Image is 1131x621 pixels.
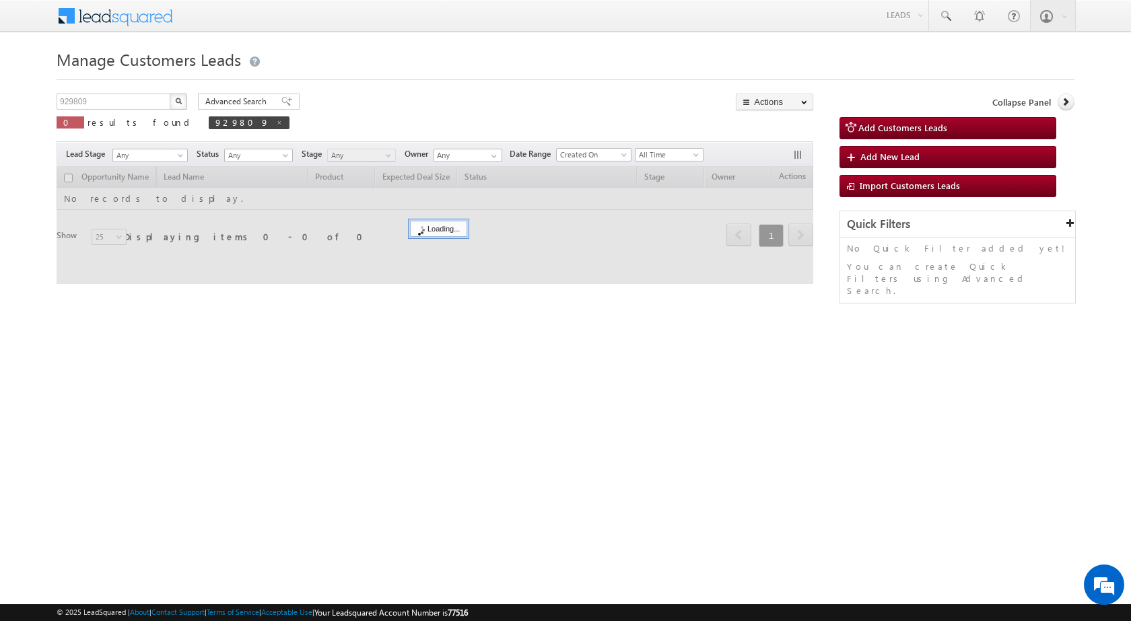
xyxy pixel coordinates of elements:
[327,149,396,162] a: Any
[57,48,241,70] span: Manage Customers Leads
[224,149,293,162] a: Any
[736,94,813,110] button: Actions
[302,148,327,160] span: Stage
[510,148,556,160] span: Date Range
[410,221,467,237] div: Loading...
[57,606,468,619] span: © 2025 LeadSquared | | | | |
[636,149,699,161] span: All Time
[112,149,188,162] a: Any
[66,148,110,160] span: Lead Stage
[328,149,392,161] span: Any
[88,116,195,128] span: results found
[484,149,501,163] a: Show All Items
[130,608,149,616] a: About
[175,98,182,104] img: Search
[556,148,631,161] a: Created On
[992,96,1051,108] span: Collapse Panel
[860,151,920,162] span: Add New Lead
[215,116,269,128] span: 929809
[197,148,224,160] span: Status
[847,260,1068,297] p: You can create Quick Filters using Advanced Search.
[205,96,271,108] span: Advanced Search
[635,148,704,161] a: All Time
[207,608,259,616] a: Terms of Service
[63,116,77,128] span: 0
[261,608,312,616] a: Acceptable Use
[557,149,627,161] span: Created On
[434,149,502,162] input: Type to Search
[860,180,960,191] span: Import Customers Leads
[847,242,1068,254] p: No Quick Filter added yet!
[113,149,183,161] span: Any
[448,608,468,618] span: 77516
[405,148,434,160] span: Owner
[225,149,289,161] span: Any
[858,122,947,133] span: Add Customers Leads
[840,211,1075,238] div: Quick Filters
[314,608,468,618] span: Your Leadsquared Account Number is
[151,608,205,616] a: Contact Support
